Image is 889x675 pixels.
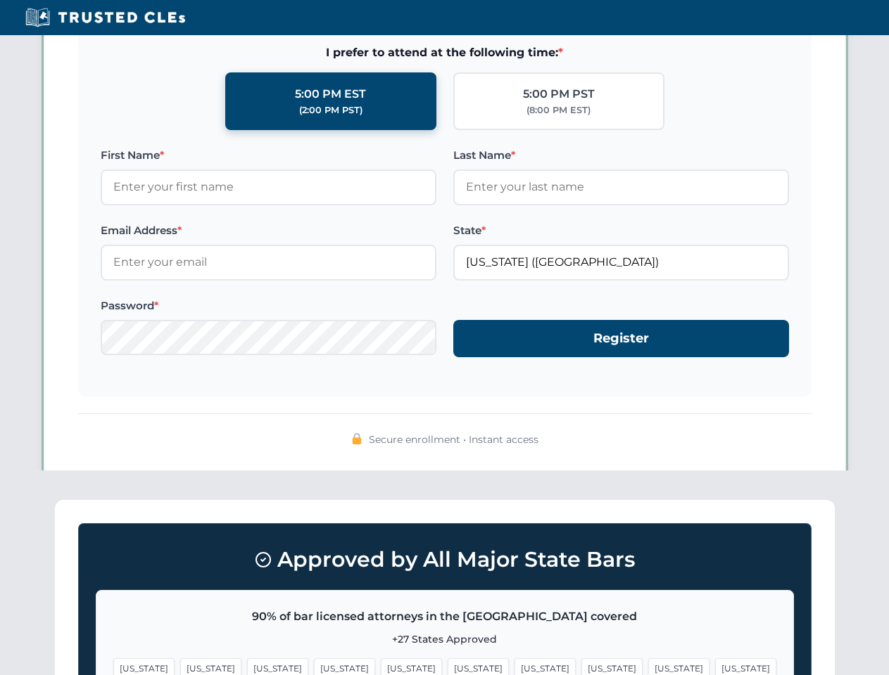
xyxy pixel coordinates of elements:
[453,169,789,205] input: Enter your last name
[101,169,436,205] input: Enter your first name
[101,44,789,62] span: I prefer to attend at the following time:
[101,245,436,280] input: Enter your email
[453,147,789,164] label: Last Name
[527,103,591,117] div: (8:00 PM EST)
[453,222,789,239] label: State
[523,85,595,103] div: 5:00 PM PST
[101,222,436,239] label: Email Address
[453,320,789,357] button: Register
[453,245,789,280] input: Florida (FL)
[113,631,776,647] p: +27 States Approved
[351,433,362,444] img: 🔒
[369,432,538,447] span: Secure enrollment • Instant access
[113,607,776,626] p: 90% of bar licensed attorneys in the [GEOGRAPHIC_DATA] covered
[101,147,436,164] label: First Name
[101,297,436,314] label: Password
[299,103,362,117] div: (2:00 PM PST)
[96,541,794,579] h3: Approved by All Major State Bars
[21,7,189,28] img: Trusted CLEs
[295,85,366,103] div: 5:00 PM EST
